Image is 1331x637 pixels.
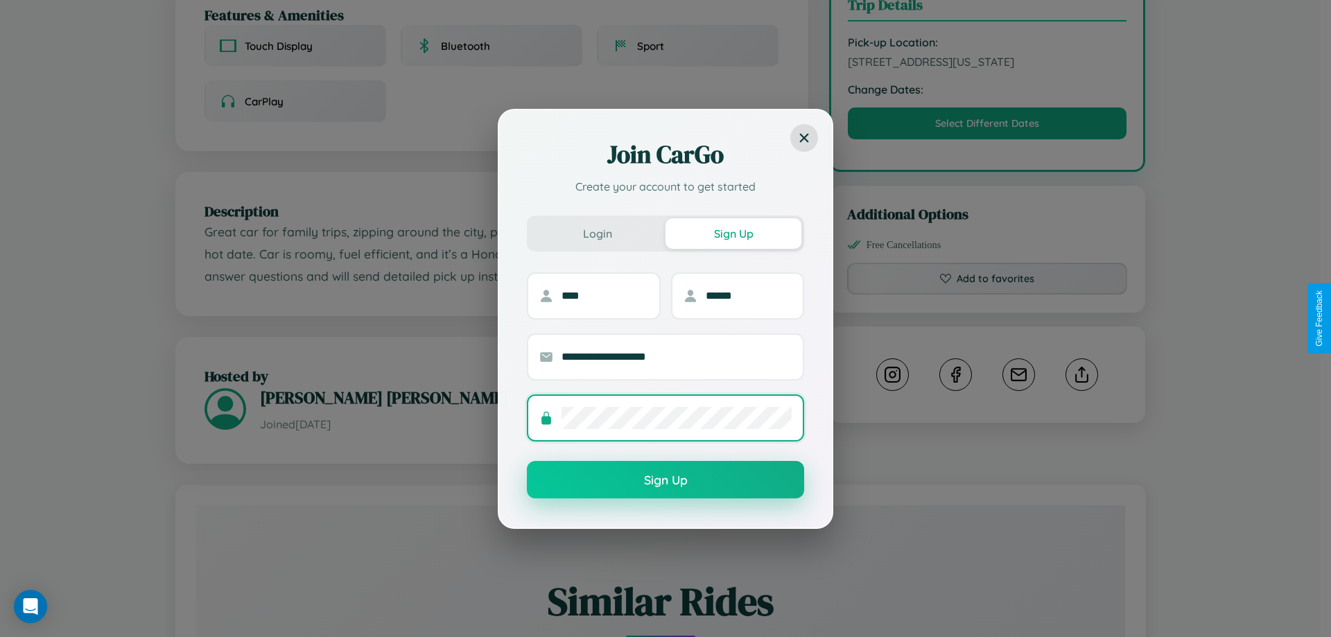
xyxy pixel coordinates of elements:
[665,218,801,249] button: Sign Up
[527,461,804,498] button: Sign Up
[530,218,665,249] button: Login
[527,178,804,195] p: Create your account to get started
[14,590,47,623] div: Open Intercom Messenger
[1314,290,1324,347] div: Give Feedback
[527,138,804,171] h2: Join CarGo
